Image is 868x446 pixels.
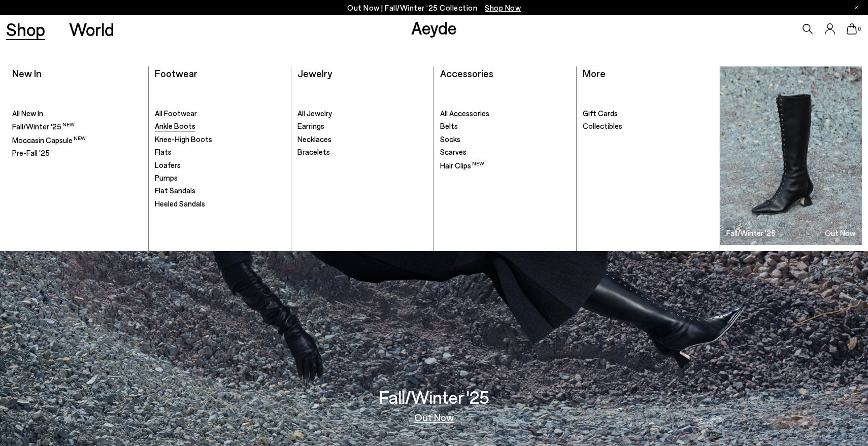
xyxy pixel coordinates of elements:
a: Shop [6,20,45,38]
span: Belts [440,121,458,130]
a: Jewelry [297,67,332,79]
a: Bracelets [297,147,427,157]
span: Collectibles [583,121,622,130]
span: Loafers [155,160,181,169]
a: Fall/Winter '25 [12,121,142,132]
span: Flats [155,147,172,156]
h3: Fall/Winter '25 [726,229,776,237]
a: All New In [12,109,142,119]
a: Knee-High Boots [155,134,285,145]
a: Hair Clips [440,160,570,171]
span: Ankle Boots [155,121,195,130]
span: Bracelets [297,147,330,156]
a: Heeled Sandals [155,199,285,209]
a: Flat Sandals [155,186,285,196]
a: Pre-Fall '25 [12,148,142,158]
a: New In [12,67,42,79]
a: Aeyde [411,17,457,38]
span: Socks [440,134,460,144]
a: Accessories [440,67,493,79]
span: 0 [857,26,862,32]
span: Heeled Sandals [155,199,205,208]
a: World [69,20,114,38]
a: Scarves [440,147,570,157]
span: Knee-High Boots [155,134,212,144]
a: Earrings [297,121,427,131]
span: All Jewelry [297,109,332,118]
a: Gift Cards [583,109,713,119]
span: All Footwear [155,109,197,118]
a: Ankle Boots [155,121,285,131]
a: 0 [847,23,857,35]
span: Earrings [297,121,324,130]
span: All Accessories [440,109,489,118]
a: All Accessories [440,109,570,119]
a: All Footwear [155,109,285,119]
a: Out Now [414,412,454,422]
a: Moccasin Capsule [12,135,142,146]
span: Navigate to /collections/new-in [485,3,521,12]
a: All Jewelry [297,109,427,119]
a: Footwear [155,67,197,79]
span: Scarves [440,147,466,156]
p: Out Now | Fall/Winter ‘25 Collection [347,2,521,14]
span: Pumps [155,173,178,182]
span: Gift Cards [583,109,618,118]
a: Pumps [155,173,285,183]
a: Loafers [155,160,285,170]
a: Socks [440,134,570,145]
a: More [583,67,606,79]
h3: Out Now [825,229,855,237]
span: Fall/Winter '25 [12,122,75,131]
img: Group_1295_900x.jpg [720,66,862,245]
a: Fall/Winter '25 Out Now [720,66,862,245]
span: All New In [12,109,43,118]
a: Flats [155,147,285,157]
span: Moccasin Capsule [12,135,86,145]
span: Necklaces [297,134,331,144]
h3: Fall/Winter '25 [379,388,489,406]
span: Flat Sandals [155,186,195,195]
span: Pre-Fall '25 [12,148,50,157]
a: Collectibles [583,121,713,131]
span: Hair Clips [440,161,484,170]
a: Belts [440,121,570,131]
a: Necklaces [297,134,427,145]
